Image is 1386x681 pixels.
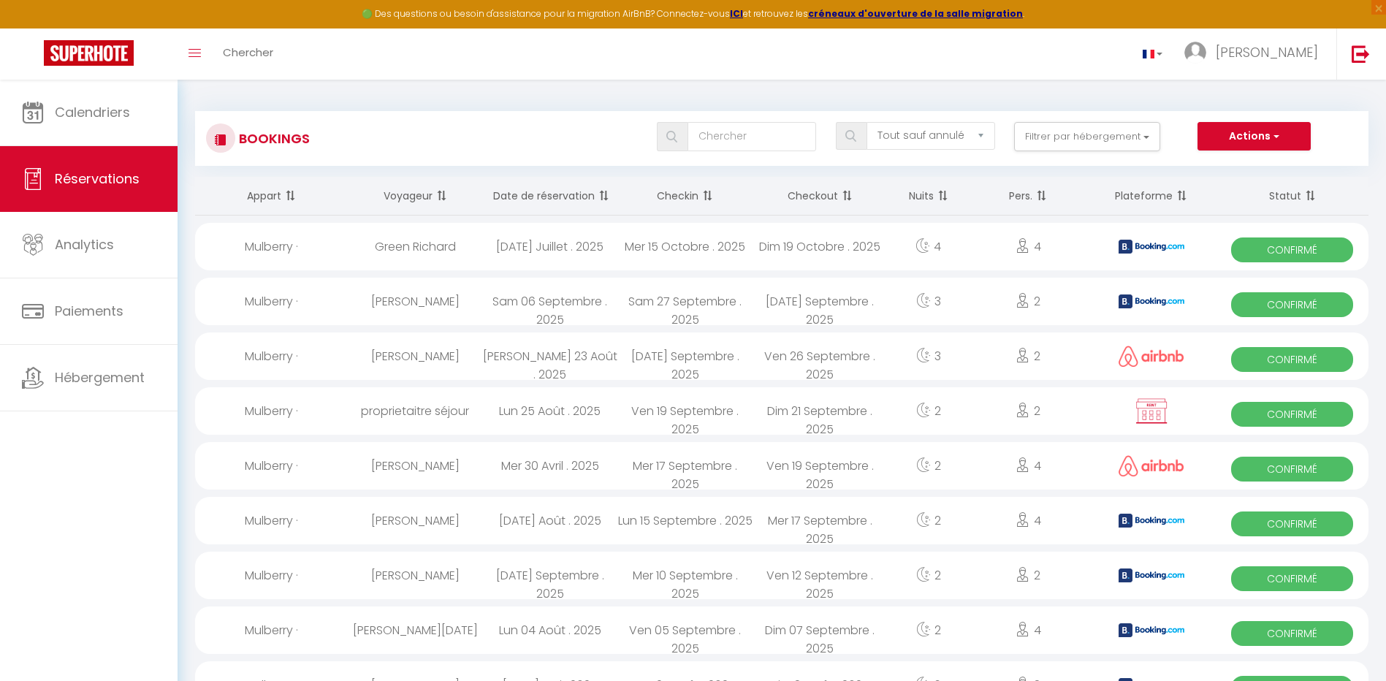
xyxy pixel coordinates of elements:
th: Sort by checkin [617,177,753,216]
th: Sort by checkout [753,177,888,216]
button: Filtrer par hébergement [1014,122,1160,151]
a: ... [PERSON_NAME] [1173,28,1336,80]
th: Sort by channel [1087,177,1216,216]
span: Paiements [55,302,123,320]
a: ICI [730,7,743,20]
span: Calendriers [55,103,130,121]
span: [PERSON_NAME] [1216,43,1318,61]
th: Sort by rentals [195,177,348,216]
img: Super Booking [44,40,134,66]
th: Sort by guest [348,177,483,216]
th: Sort by nights [888,177,970,216]
th: Sort by status [1216,177,1368,216]
img: ... [1184,42,1206,64]
button: Actions [1197,122,1310,151]
span: Chercher [223,45,273,60]
img: logout [1352,45,1370,63]
span: Analytics [55,235,114,254]
input: Chercher [688,122,817,151]
span: Réservations [55,170,140,188]
th: Sort by booking date [482,177,617,216]
h3: Bookings [235,122,310,155]
th: Sort by people [970,177,1087,216]
a: Chercher [212,28,284,80]
button: Ouvrir le widget de chat LiveChat [12,6,56,50]
a: créneaux d'ouverture de la salle migration [808,7,1023,20]
span: Hébergement [55,368,145,387]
